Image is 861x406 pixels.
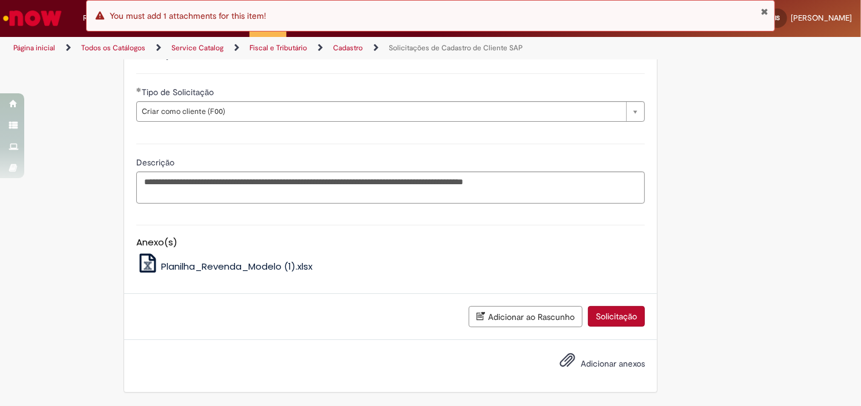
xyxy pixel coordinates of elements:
img: ServiceNow [1,6,64,30]
textarea: Descrição [136,171,645,204]
span: IS [775,14,780,22]
button: Fechar Notificação [760,7,768,16]
a: Service Catalog [171,43,223,53]
span: Criar como cliente (F00) [142,102,620,121]
label: Informações de Formulário [136,50,237,61]
span: Requisições [83,12,125,24]
span: Obrigatório Preenchido [136,87,142,92]
span: Descrição [136,157,177,168]
span: Tipo de Solicitação [142,87,216,98]
button: Adicionar ao Rascunho [469,306,582,327]
h5: Anexo(s) [136,238,645,248]
span: Planilha_Revenda_Modelo (1).xlsx [161,260,312,273]
span: Adicionar anexos [581,358,645,369]
a: Todos os Catálogos [81,43,145,53]
button: Solicitação [588,306,645,327]
a: Página inicial [13,43,55,53]
a: Fiscal e Tributário [249,43,307,53]
a: Cadastro [333,43,363,53]
a: Planilha_Revenda_Modelo (1).xlsx [136,260,313,273]
span: You must add 1 attachments for this item! [110,10,266,21]
a: Solicitações de Cadastro de Cliente SAP [389,43,523,53]
ul: Trilhas de página [9,37,565,59]
button: Adicionar anexos [556,349,578,377]
span: [PERSON_NAME] [791,13,852,23]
